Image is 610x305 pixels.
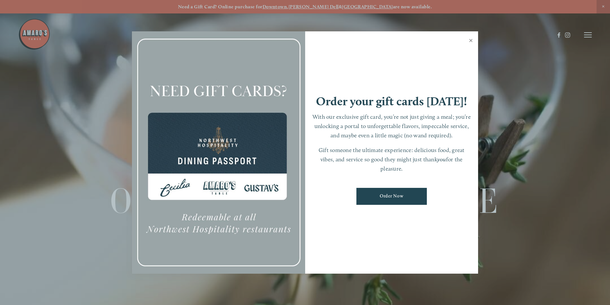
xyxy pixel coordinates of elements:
a: Order Now [356,188,427,205]
em: you [437,156,446,163]
p: With our exclusive gift card, you’re not just giving a meal; you’re unlocking a portal to unforge... [312,112,472,140]
a: Close [465,32,477,50]
h1: Order your gift cards [DATE]! [316,95,467,107]
p: Gift someone the ultimate experience: delicious food, great vibes, and service so good they might... [312,146,472,173]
